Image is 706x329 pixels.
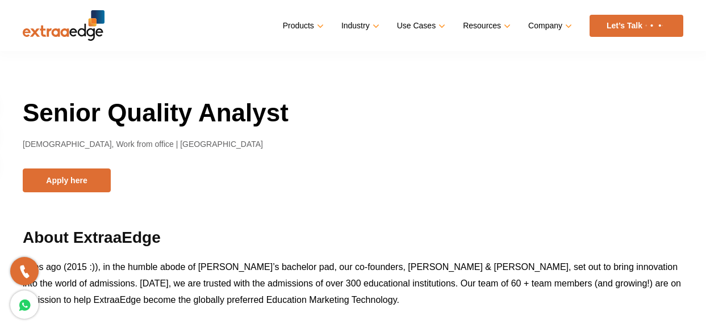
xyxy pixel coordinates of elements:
a: Industry [341,18,377,34]
a: Use Cases [397,18,443,34]
h1: Senior Quality Analyst [23,96,683,129]
a: Let’s Talk [590,15,683,37]
p: [DEMOGRAPHIC_DATA], Work from office | [GEOGRAPHIC_DATA] [23,138,683,151]
a: Products [283,18,321,34]
b: About ExtraaEdge [23,229,161,246]
button: Apply here [23,168,111,192]
span: Ages ago (2015 :)), in the humble abode of [PERSON_NAME]’s bachelor pad, our co-founders, [PERSON... [23,262,681,305]
a: Resources [463,18,508,34]
a: Company [528,18,570,34]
